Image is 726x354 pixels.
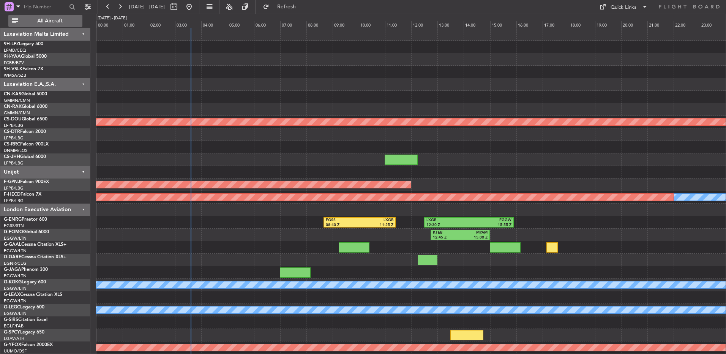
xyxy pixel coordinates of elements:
div: [DATE] - [DATE] [98,15,127,22]
a: G-SIRSCitation Excel [4,318,47,322]
div: EGGW [469,218,511,223]
div: 15:00 [490,21,516,28]
span: G-GARE [4,255,21,259]
a: G-SPCYLegacy 650 [4,330,44,335]
span: CN-RAK [4,104,22,109]
span: G-JAGA [4,267,21,272]
a: CS-RRCFalcon 900LX [4,142,49,147]
span: G-KGKG [4,280,22,284]
a: EGGW/LTN [4,273,27,279]
span: G-SIRS [4,318,18,322]
div: 03:00 [175,21,201,28]
div: 16:00 [516,21,543,28]
a: EGGW/LTN [4,235,27,241]
a: G-LEGCLegacy 600 [4,305,44,310]
a: WMSA/SZB [4,73,26,78]
a: 9H-YAAGlobal 5000 [4,54,47,59]
div: 01:00 [123,21,149,28]
span: CS-DTR [4,130,20,134]
div: 23:00 [700,21,726,28]
div: 10:00 [359,21,385,28]
a: G-YFOXFalcon 2000EX [4,343,53,347]
a: G-KGKGLegacy 600 [4,280,46,284]
a: CN-RAKGlobal 6000 [4,104,47,109]
a: 9H-LPZLegacy 500 [4,42,43,46]
div: 19:00 [595,21,621,28]
div: KTEB [433,230,460,235]
div: MYAM [460,230,488,235]
a: EGGW/LTN [4,298,27,304]
a: G-JAGAPhenom 300 [4,267,48,272]
span: 9H-VSLK [4,67,22,71]
a: DNMM/LOS [4,148,27,153]
div: 05:00 [228,21,254,28]
a: EGGW/LTN [4,248,27,254]
a: CS-DOUGlobal 6500 [4,117,47,122]
div: EGSS [326,218,360,223]
a: EGLF/FAB [4,323,24,329]
a: CN-KASGlobal 5000 [4,92,47,96]
div: 21:00 [647,21,674,28]
a: FCBB/BZV [4,60,24,66]
div: 04:00 [201,21,227,28]
a: EGGW/LTN [4,311,27,316]
span: All Aircraft [20,18,80,24]
a: G-GARECessna Citation XLS+ [4,255,66,259]
a: UUMO/OSF [4,348,27,354]
div: 00:00 [96,21,123,28]
div: 14:00 [464,21,490,28]
a: CS-DTRFalcon 2000 [4,130,46,134]
span: G-LEGC [4,305,20,310]
div: 20:00 [621,21,647,28]
a: LFPB/LBG [4,160,24,166]
div: 22:00 [674,21,700,28]
span: CN-KAS [4,92,21,96]
a: G-FOMOGlobal 6000 [4,230,49,234]
div: 12:45 Z [433,235,460,240]
a: EGNR/CEG [4,261,27,266]
a: LFPB/LBG [4,185,24,191]
a: F-GPNJFalcon 900EX [4,180,49,184]
a: G-LEAXCessna Citation XLS [4,292,62,297]
div: LXGB [360,218,393,223]
div: 11:00 [385,21,411,28]
span: 9H-LPZ [4,42,19,46]
span: F-HECD [4,192,21,197]
div: 17:00 [543,21,569,28]
button: Refresh [259,1,305,13]
a: GMMN/CMN [4,110,30,116]
span: G-FOMO [4,230,23,234]
span: CS-DOU [4,117,22,122]
span: G-GAAL [4,242,21,247]
a: G-ENRGPraetor 600 [4,217,47,222]
a: F-HECDFalcon 7X [4,192,41,197]
input: Trip Number [23,1,67,13]
div: 08:40 Z [326,223,360,228]
div: 08:00 [306,21,333,28]
span: F-GPNJ [4,180,20,184]
span: 9H-YAA [4,54,21,59]
div: 18:00 [569,21,595,28]
a: 9H-VSLKFalcon 7X [4,67,43,71]
a: EGGW/LTN [4,286,27,291]
span: G-YFOX [4,343,21,347]
span: G-SPCY [4,330,20,335]
div: 12:00 [411,21,437,28]
button: All Aircraft [8,15,82,27]
div: Quick Links [611,4,636,11]
div: 07:00 [280,21,306,28]
button: Quick Links [595,1,652,13]
div: 15:00 Z [460,235,488,240]
a: CS-JHHGlobal 6000 [4,155,46,159]
div: 13:00 [437,21,464,28]
div: 06:00 [254,21,280,28]
a: LFPB/LBG [4,198,24,204]
div: 02:00 [149,21,175,28]
a: EGSS/STN [4,223,24,229]
span: [DATE] - [DATE] [129,3,165,10]
div: 11:25 Z [360,223,393,228]
div: LXGB [426,218,469,223]
span: CS-RRC [4,142,20,147]
div: 15:55 Z [469,223,511,228]
span: G-ENRG [4,217,22,222]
